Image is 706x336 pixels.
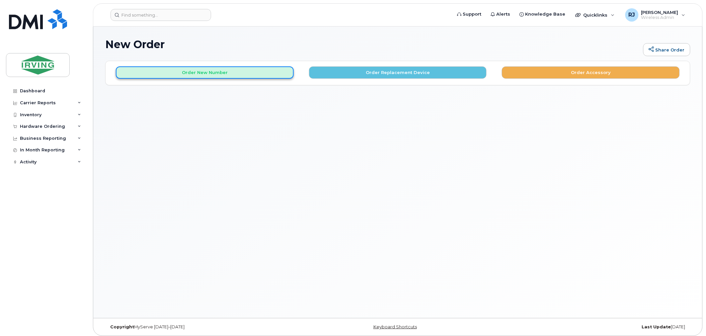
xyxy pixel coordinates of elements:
[642,324,671,329] strong: Last Update
[116,66,294,79] button: Order New Number
[309,66,487,79] button: Order Replacement Device
[502,66,680,79] button: Order Accessory
[110,324,134,329] strong: Copyright
[105,39,640,50] h1: New Order
[495,324,690,330] div: [DATE]
[643,43,690,56] a: Share Order
[105,324,300,330] div: MyServe [DATE]–[DATE]
[373,324,417,329] a: Keyboard Shortcuts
